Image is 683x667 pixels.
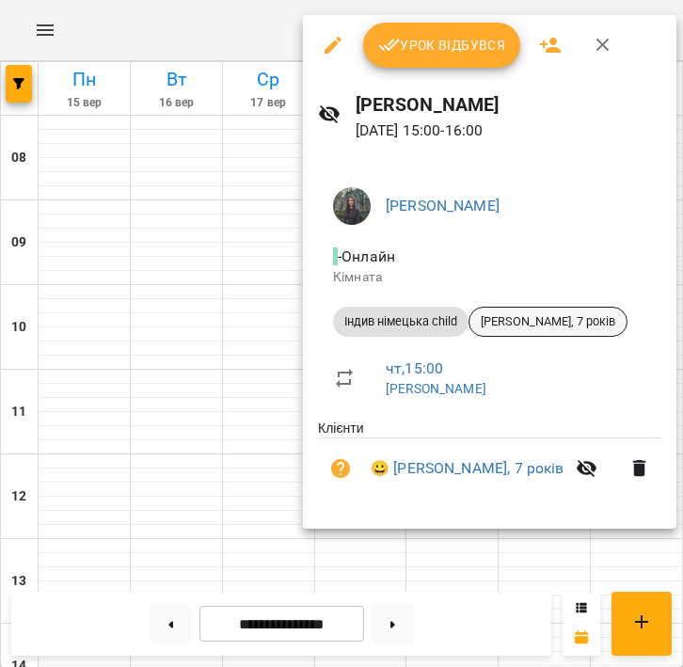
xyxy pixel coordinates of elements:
[333,187,371,225] img: fc30e8fe739587b31d91b7996cddffa1.jpg
[318,446,363,491] button: Візит ще не сплачено. Додати оплату?
[469,313,627,330] span: [PERSON_NAME], 7 років
[333,313,469,330] span: Індив німецька child
[386,197,500,214] a: [PERSON_NAME]
[318,419,661,506] ul: Клієнти
[386,359,443,377] a: чт , 15:00
[333,268,646,287] p: Кімната
[469,307,627,337] div: [PERSON_NAME], 7 років
[363,23,521,68] button: Урок відбувся
[356,119,662,142] p: [DATE] 15:00 - 16:00
[386,381,486,396] a: [PERSON_NAME]
[356,90,662,119] h6: [PERSON_NAME]
[333,247,399,265] span: - Онлайн
[378,34,506,56] span: Урок відбувся
[371,457,564,480] a: 😀 [PERSON_NAME], 7 років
